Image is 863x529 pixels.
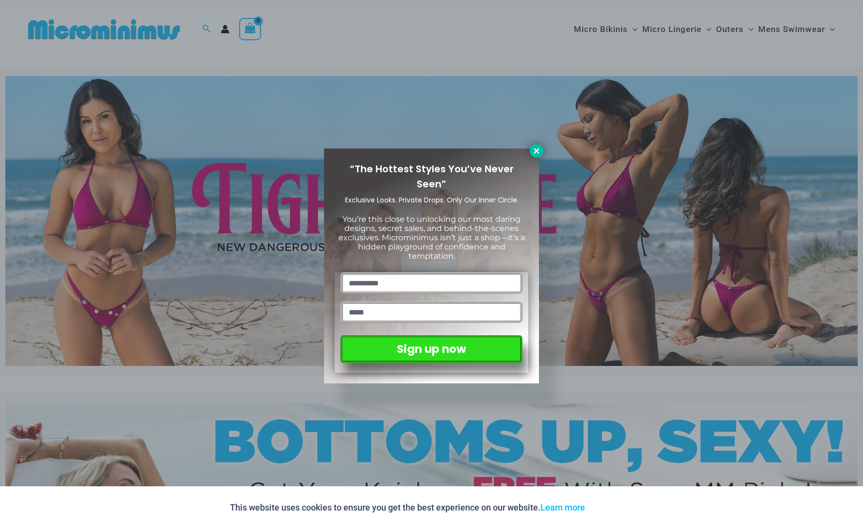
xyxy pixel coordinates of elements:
[339,215,525,261] span: You’re this close to unlocking our most daring designs, secret sales, and behind-the-scenes exclu...
[341,335,522,363] button: Sign up now
[592,496,634,519] button: Accept
[530,144,543,158] button: Close
[230,500,585,515] p: This website uses cookies to ensure you get the best experience on our website.
[350,162,514,191] span: “The Hottest Styles You’ve Never Seen”
[345,195,519,205] span: Exclusive Looks. Private Drops. Only Our Inner Circle.
[540,502,585,512] a: Learn more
